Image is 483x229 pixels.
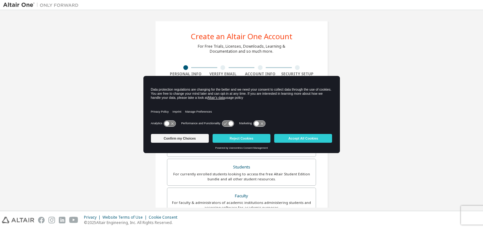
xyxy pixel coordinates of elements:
[204,72,242,77] div: Verify Email
[279,72,316,77] div: Security Setup
[2,217,34,223] img: altair_logo.svg
[191,33,292,40] div: Create an Altair One Account
[241,72,279,77] div: Account Info
[59,217,65,223] img: linkedin.svg
[171,163,312,172] div: Students
[198,44,285,54] div: For Free Trials, Licenses, Downloads, Learning & Documentation and so much more.
[149,215,181,220] div: Cookie Consent
[167,72,204,77] div: Personal Info
[171,192,312,200] div: Faculty
[48,217,55,223] img: instagram.svg
[3,2,82,8] img: Altair One
[84,215,103,220] div: Privacy
[171,200,312,210] div: For faculty & administrators of academic institutions administering students and accessing softwa...
[69,217,78,223] img: youtube.svg
[103,215,149,220] div: Website Terms of Use
[171,172,312,182] div: For currently enrolled students looking to access the free Altair Student Edition bundle and all ...
[84,220,181,225] p: © 2025 Altair Engineering, Inc. All Rights Reserved.
[38,217,45,223] img: facebook.svg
